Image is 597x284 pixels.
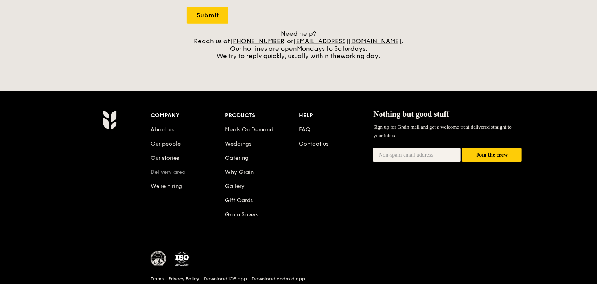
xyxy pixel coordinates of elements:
a: Weddings [225,140,251,147]
a: Privacy Policy [168,276,199,282]
a: Our people [151,140,181,147]
a: [PHONE_NUMBER] [230,37,287,45]
span: Nothing but good stuff [373,110,449,118]
a: Grain Savers [225,211,258,218]
a: Gift Cards [225,197,253,204]
button: Join the crew [462,148,522,162]
a: Catering [225,155,249,161]
span: Mondays to Saturdays. [297,45,367,52]
a: We’re hiring [151,183,182,190]
a: About us [151,126,174,133]
div: Company [151,110,225,121]
span: working day. [341,52,380,60]
div: Need help? Reach us at or . Our hotlines are open We try to reply quickly, usually within the [187,30,410,60]
a: Download Android app [252,276,305,282]
div: Help [299,110,374,121]
a: Terms [151,276,164,282]
a: Delivery area [151,169,186,175]
input: Non-spam email address [373,148,461,162]
a: Contact us [299,140,329,147]
a: Why Grain [225,169,254,175]
a: Gallery [225,183,245,190]
img: MUIS Halal Certified [151,251,166,267]
a: Our stories [151,155,179,161]
a: Meals On Demand [225,126,273,133]
div: Products [225,110,299,121]
a: Download iOS app [204,276,247,282]
a: [EMAIL_ADDRESS][DOMAIN_NAME] [293,37,402,45]
a: FAQ [299,126,311,133]
input: Submit [187,7,228,24]
span: Sign up for Grain mail and get a welcome treat delivered straight to your inbox. [373,124,512,138]
img: ISO Certified [174,251,190,267]
img: Grain [103,110,116,130]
